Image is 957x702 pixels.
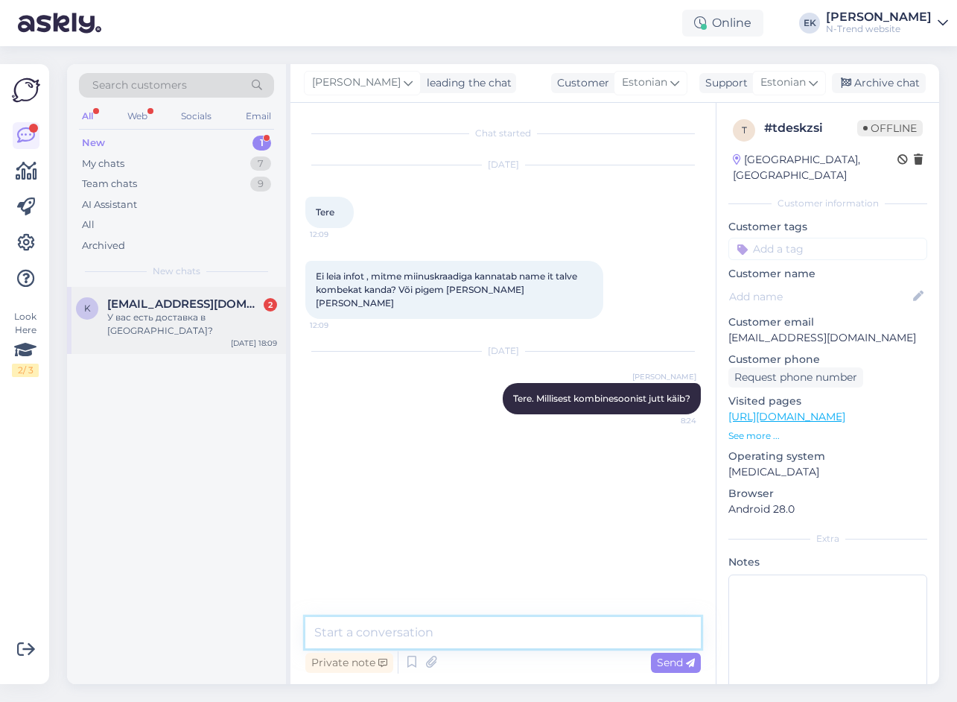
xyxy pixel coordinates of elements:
[310,229,366,240] span: 12:09
[312,75,401,91] span: [PERSON_NAME]
[799,13,820,34] div: EK
[107,311,277,338] div: У вас есть доставка в [GEOGRAPHIC_DATA]?
[153,265,200,278] span: New chats
[728,219,927,235] p: Customer tags
[551,75,609,91] div: Customer
[421,75,512,91] div: leading the chat
[79,107,96,126] div: All
[84,303,91,314] span: k
[728,464,927,480] p: [MEDICAL_DATA]
[682,10,763,37] div: Online
[124,107,150,126] div: Web
[728,393,927,409] p: Visited pages
[760,75,806,91] span: Estonian
[92,78,187,93] span: Search customers
[305,653,393,673] div: Private note
[728,330,927,346] p: [EMAIL_ADDRESS][DOMAIN_NAME]
[622,75,667,91] span: Estonian
[733,152,897,183] div: [GEOGRAPHIC_DATA], [GEOGRAPHIC_DATA]
[250,177,271,192] div: 9
[264,298,277,312] div: 2
[12,76,40,104] img: Askly Logo
[513,393,690,404] span: Tere. Millisest kombinesoonist jutt käib?
[857,120,923,136] span: Offline
[826,11,948,35] a: [PERSON_NAME]N-Trend website
[107,297,262,311] span: klimanov6@gmail.com
[728,367,863,388] div: Request phone number
[764,119,857,137] div: # tdeskzsi
[826,11,932,23] div: [PERSON_NAME]
[305,127,701,140] div: Chat started
[728,266,927,282] p: Customer name
[231,338,277,349] div: [DATE] 18:09
[82,177,137,192] div: Team chats
[12,364,39,377] div: 2 / 3
[316,206,334,218] span: Tere
[728,314,927,330] p: Customer email
[316,271,579,309] span: Ei leia infot , mitme miinuskraadiga kannatab name it talve kombekat kanda? Või pigem [PERSON_NAM...
[178,107,214,126] div: Socials
[82,238,125,253] div: Archived
[728,554,927,570] p: Notes
[728,532,927,546] div: Extra
[742,124,747,136] span: t
[82,136,105,151] div: New
[82,156,124,171] div: My chats
[12,310,39,377] div: Look Here
[699,75,748,91] div: Support
[252,136,271,151] div: 1
[729,288,910,305] input: Add name
[728,352,927,367] p: Customer phone
[728,410,845,423] a: [URL][DOMAIN_NAME]
[728,197,927,210] div: Customer information
[728,449,927,464] p: Operating system
[82,197,137,212] div: AI Assistant
[243,107,274,126] div: Email
[728,429,927,443] p: See more ...
[728,502,927,517] p: Android 28.0
[728,486,927,502] p: Browser
[832,73,926,93] div: Archive chat
[632,371,696,382] span: [PERSON_NAME]
[728,238,927,260] input: Add a tag
[250,156,271,171] div: 7
[82,218,95,233] div: All
[657,656,695,669] span: Send
[310,320,366,331] span: 12:09
[305,344,701,358] div: [DATE]
[640,415,696,426] span: 8:24
[305,158,701,171] div: [DATE]
[826,23,932,35] div: N-Trend website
